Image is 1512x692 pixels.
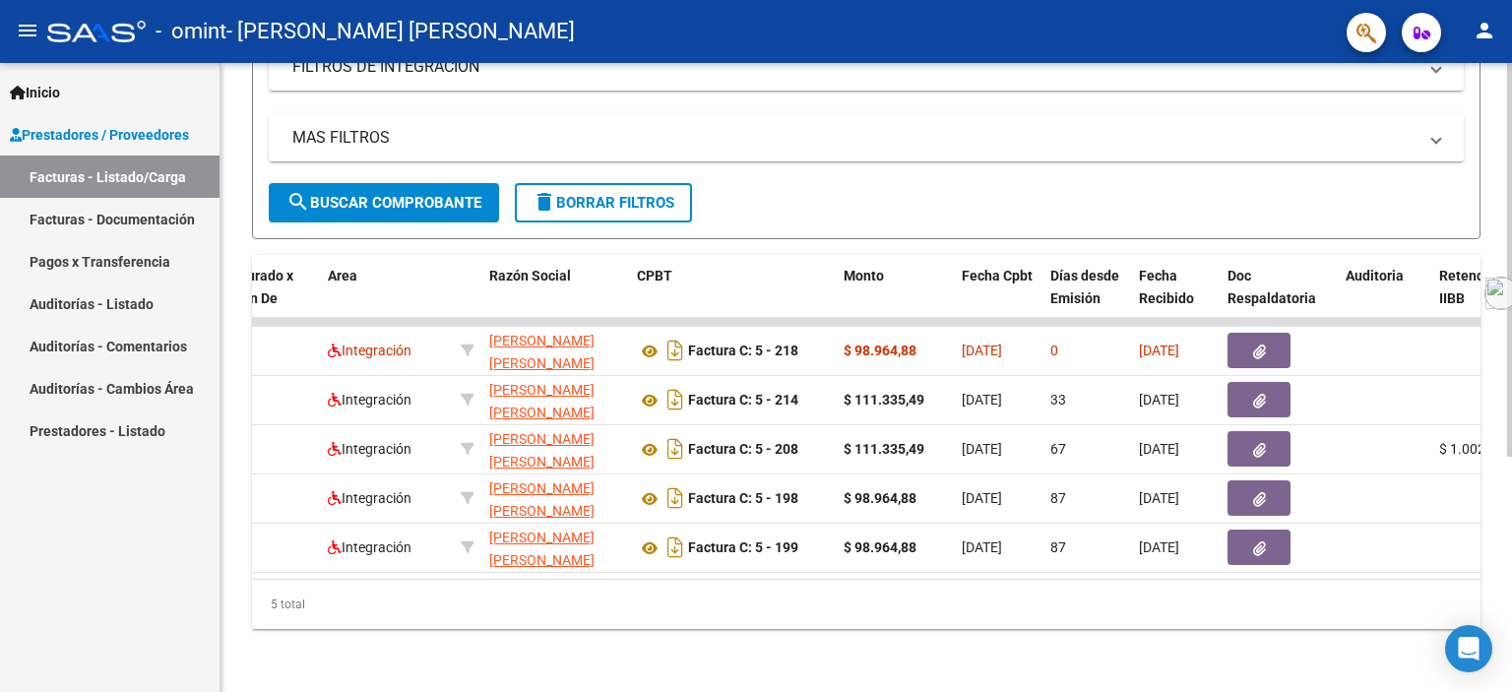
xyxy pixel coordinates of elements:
[1139,441,1179,457] span: [DATE]
[844,441,924,457] strong: $ 111.335,49
[844,343,916,358] strong: $ 98.964,88
[292,56,1417,78] mat-panel-title: FILTROS DE INTEGRACION
[252,580,1480,629] div: 5 total
[489,379,621,420] div: 27146895080
[688,393,798,409] strong: Factura C: 5 - 214
[489,330,621,371] div: 27146895080
[489,530,595,568] span: [PERSON_NAME] [PERSON_NAME]
[637,268,672,283] span: CPBT
[269,114,1464,161] mat-expansion-panel-header: MAS FILTROS
[662,482,688,514] i: Descargar documento
[1439,268,1503,306] span: Retencion IIBB
[1050,343,1058,358] span: 0
[962,539,1002,555] span: [DATE]
[1439,441,1504,457] span: $ 1.002,02
[1139,392,1179,408] span: [DATE]
[844,268,884,283] span: Monto
[533,194,674,212] span: Borrar Filtros
[226,10,575,53] span: - [PERSON_NAME] [PERSON_NAME]
[286,190,310,214] mat-icon: search
[844,392,924,408] strong: $ 111.335,49
[1139,490,1179,506] span: [DATE]
[489,268,571,283] span: Razón Social
[10,124,189,146] span: Prestadores / Proveedores
[269,43,1464,91] mat-expansion-panel-header: FILTROS DE INTEGRACION
[1050,392,1066,408] span: 33
[489,527,621,568] div: 27146895080
[489,431,595,470] span: [PERSON_NAME] [PERSON_NAME]
[662,384,688,415] i: Descargar documento
[688,491,798,507] strong: Factura C: 5 - 198
[533,190,556,214] mat-icon: delete
[489,480,595,519] span: [PERSON_NAME] [PERSON_NAME]
[1228,268,1316,306] span: Doc Respaldatoria
[328,268,357,283] span: Area
[1139,343,1179,358] span: [DATE]
[515,183,692,222] button: Borrar Filtros
[962,490,1002,506] span: [DATE]
[962,392,1002,408] span: [DATE]
[328,539,411,555] span: Integración
[489,428,621,470] div: 27146895080
[220,268,293,306] span: Facturado x Orden De
[844,490,916,506] strong: $ 98.964,88
[688,540,798,556] strong: Factura C: 5 - 199
[328,441,411,457] span: Integración
[328,490,411,506] span: Integración
[1445,625,1492,672] div: Open Intercom Messenger
[328,343,411,358] span: Integración
[1050,490,1066,506] span: 87
[16,19,39,42] mat-icon: menu
[1346,268,1404,283] span: Auditoria
[662,532,688,563] i: Descargar documento
[662,335,688,366] i: Descargar documento
[844,539,916,555] strong: $ 98.964,88
[1139,539,1179,555] span: [DATE]
[1050,539,1066,555] span: 87
[156,10,226,53] span: - omint
[962,268,1033,283] span: Fecha Cpbt
[1050,441,1066,457] span: 67
[328,392,411,408] span: Integración
[292,127,1417,149] mat-panel-title: MAS FILTROS
[489,382,595,420] span: [PERSON_NAME] [PERSON_NAME]
[688,442,798,458] strong: Factura C: 5 - 208
[10,82,60,103] span: Inicio
[286,194,481,212] span: Buscar Comprobante
[688,344,798,359] strong: Factura C: 5 - 218
[1473,19,1496,42] mat-icon: person
[1050,268,1119,306] span: Días desde Emisión
[489,333,595,371] span: [PERSON_NAME] [PERSON_NAME]
[489,477,621,519] div: 27146895080
[662,433,688,465] i: Descargar documento
[962,343,1002,358] span: [DATE]
[1139,268,1194,306] span: Fecha Recibido
[269,183,499,222] button: Buscar Comprobante
[962,441,1002,457] span: [DATE]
